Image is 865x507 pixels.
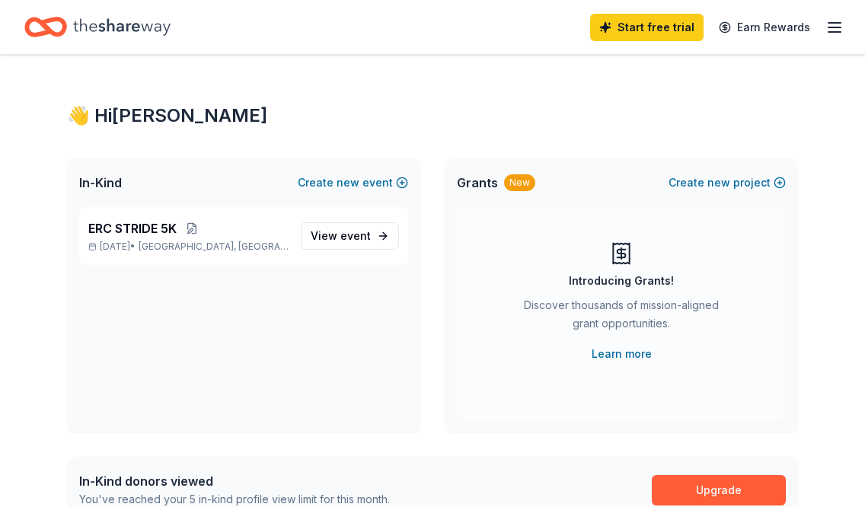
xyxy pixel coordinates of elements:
[340,229,371,242] span: event
[652,475,786,505] a: Upgrade
[79,472,390,490] div: In-Kind donors viewed
[67,104,798,128] div: 👋 Hi [PERSON_NAME]
[707,174,730,192] span: new
[79,174,122,192] span: In-Kind
[139,241,289,253] span: [GEOGRAPHIC_DATA], [GEOGRAPHIC_DATA]
[504,174,535,191] div: New
[669,174,786,192] button: Createnewproject
[24,9,171,45] a: Home
[592,345,652,363] a: Learn more
[457,174,498,192] span: Grants
[337,174,359,192] span: new
[298,174,408,192] button: Createnewevent
[569,272,674,290] div: Introducing Grants!
[88,241,289,253] p: [DATE] •
[301,222,399,250] a: View event
[518,296,725,339] div: Discover thousands of mission-aligned grant opportunities.
[311,227,371,245] span: View
[710,14,819,41] a: Earn Rewards
[88,219,177,238] span: ERC STRIDE 5K
[590,14,704,41] a: Start free trial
